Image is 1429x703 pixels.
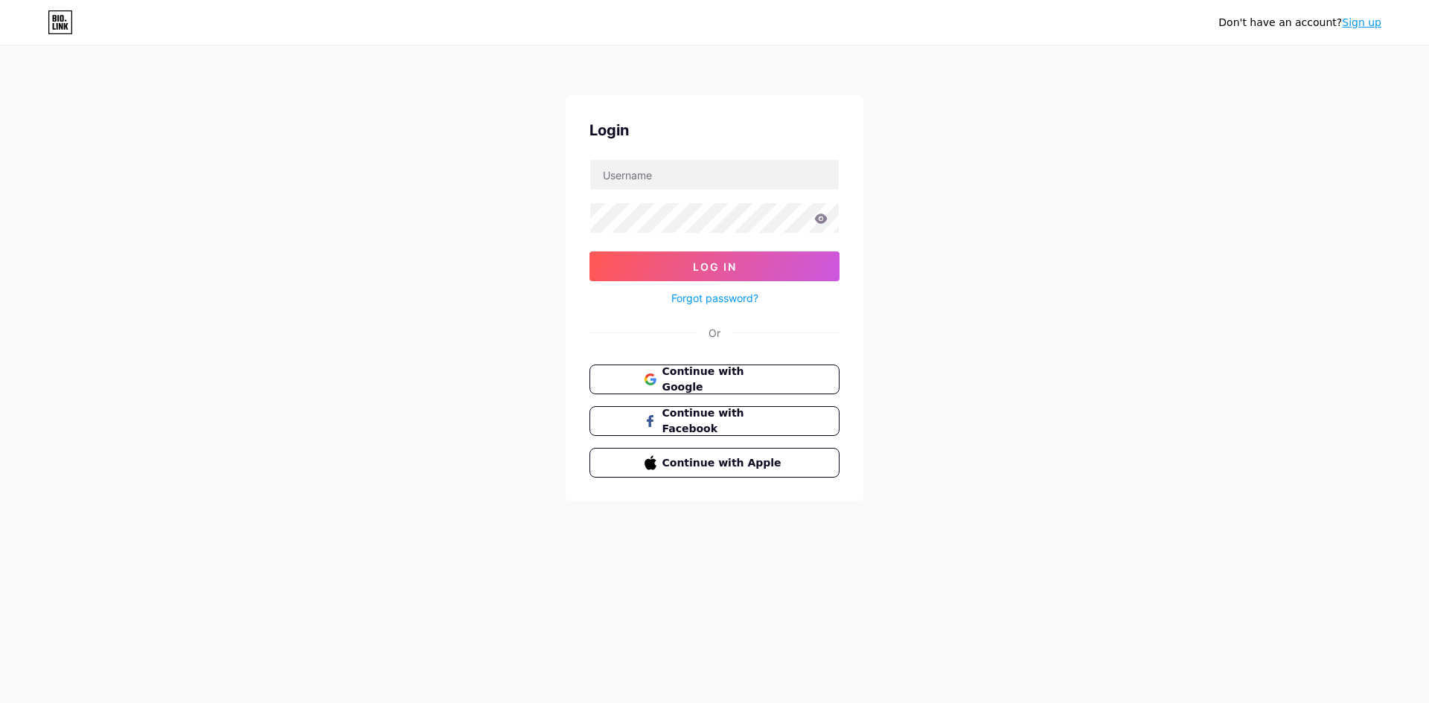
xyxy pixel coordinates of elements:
button: Continue with Apple [589,448,840,478]
div: Login [589,119,840,141]
input: Username [590,160,839,190]
span: Continue with Facebook [662,405,785,437]
span: Continue with Google [662,364,785,395]
button: Continue with Google [589,365,840,394]
span: Log In [693,260,737,273]
a: Sign up [1342,16,1381,28]
button: Continue with Facebook [589,406,840,436]
div: Don't have an account? [1218,15,1381,31]
div: Or [709,325,720,341]
button: Log In [589,251,840,281]
a: Forgot password? [671,290,758,306]
span: Continue with Apple [662,455,785,471]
